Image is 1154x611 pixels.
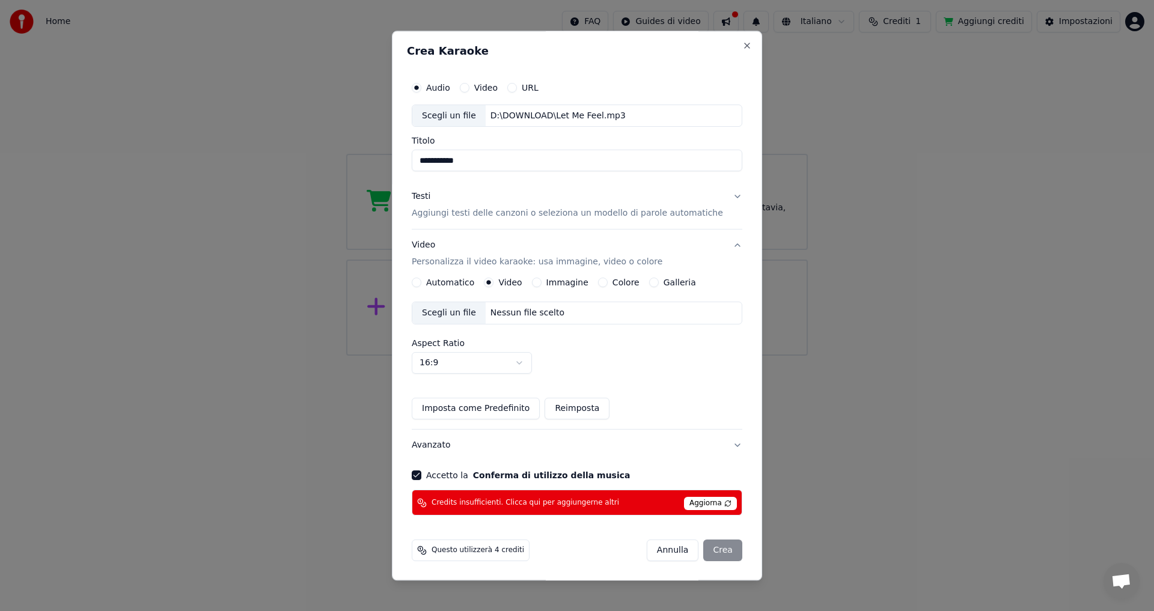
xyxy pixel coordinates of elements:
div: D:\DOWNLOAD\Let Me Feel.mp3 [486,110,630,122]
label: Titolo [412,137,742,145]
p: Personalizza il video karaoke: usa immagine, video o colore [412,257,662,269]
h2: Crea Karaoke [407,46,747,56]
label: URL [522,84,539,92]
div: VideoPersonalizza il video karaoke: usa immagine, video o colore [412,278,742,430]
span: Aggiorna [684,497,737,511]
button: Imposta come Predefinito [412,398,540,420]
label: Accetto la [426,472,630,480]
label: Automatico [426,279,474,287]
button: Annulla [647,540,699,562]
div: Video [412,240,662,269]
label: Aspect Ratio [412,339,742,348]
label: Video [474,84,498,92]
div: Testi [412,191,430,203]
span: Credits insufficienti. Clicca qui per aggiungerne altri [432,498,619,508]
button: Reimposta [545,398,609,420]
button: Avanzato [412,430,742,461]
button: TestiAggiungi testi delle canzoni o seleziona un modello di parole automatiche [412,181,742,230]
button: Accetto la [473,472,630,480]
label: Audio [426,84,450,92]
label: Galleria [664,279,696,287]
div: Scegli un file [412,105,486,127]
div: Nessun file scelto [486,308,569,320]
label: Colore [612,279,640,287]
span: Questo utilizzerà 4 crediti [432,546,524,556]
label: Video [498,279,522,287]
p: Aggiungi testi delle canzoni o seleziona un modello di parole automatiche [412,208,723,220]
label: Immagine [546,279,588,287]
div: Scegli un file [412,303,486,324]
button: VideoPersonalizza il video karaoke: usa immagine, video o colore [412,230,742,278]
